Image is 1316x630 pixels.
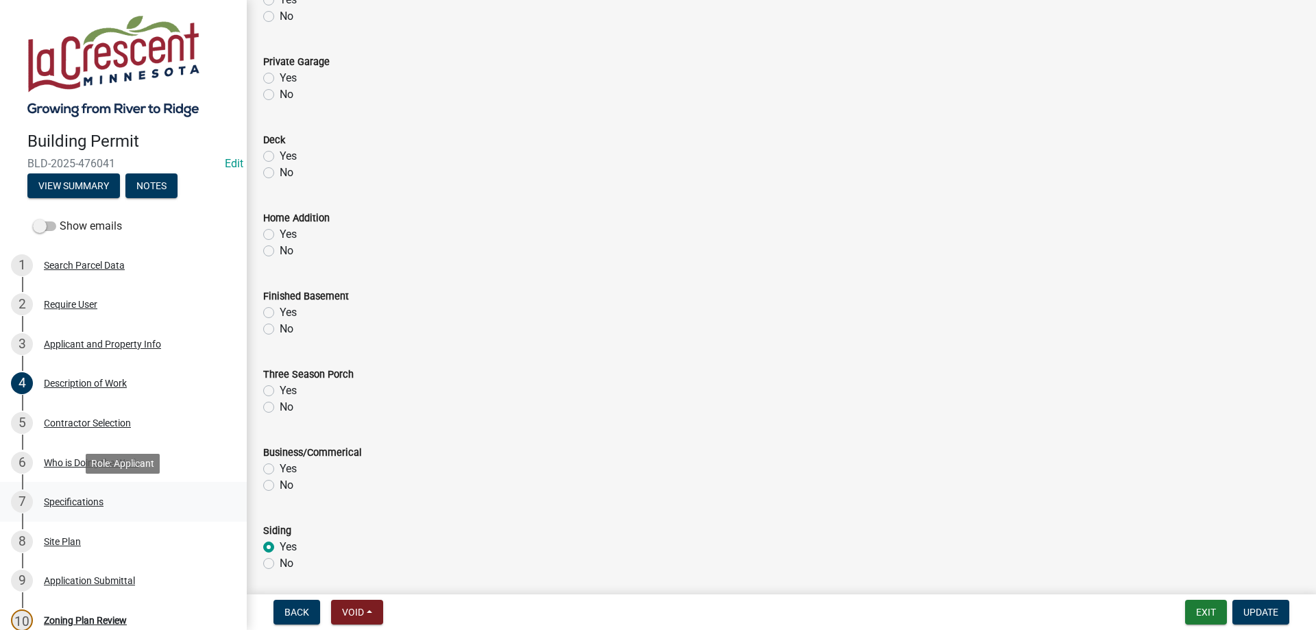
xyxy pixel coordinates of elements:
label: Private Garage [263,58,330,67]
label: No [280,321,293,337]
label: No [280,86,293,103]
div: Specifications [44,497,103,507]
h4: Building Permit [27,132,236,152]
button: Back [273,600,320,625]
label: Siding [263,526,291,536]
div: 8 [11,531,33,553]
label: Home Addition [263,214,330,223]
div: 6 [11,452,33,474]
label: Three Season Porch [263,370,354,380]
label: No [280,399,293,415]
div: 9 [11,570,33,592]
label: Yes [280,70,297,86]
div: Require User [44,300,97,309]
div: Application Submittal [44,576,135,585]
div: Site Plan [44,537,81,546]
label: No [280,165,293,181]
button: Update [1232,600,1289,625]
span: Void [342,607,364,618]
div: 1 [11,254,33,276]
div: 7 [11,491,33,513]
label: No [280,555,293,572]
label: Yes [280,539,297,555]
button: Notes [125,173,178,198]
div: Contractor Selection [44,418,131,428]
label: No [280,243,293,259]
span: BLD-2025-476041 [27,157,219,170]
div: Applicant and Property Info [44,339,161,349]
img: City of La Crescent, Minnesota [27,14,199,117]
div: Who is Doing the Work [44,458,138,468]
label: Deck [263,136,285,145]
label: Show emails [33,218,122,234]
div: Search Parcel Data [44,261,125,270]
wm-modal-confirm: Edit Application Number [225,157,243,170]
div: Description of Work [44,378,127,388]
label: Finished Basement [263,292,349,302]
label: Yes [280,461,297,477]
label: Yes [280,383,297,399]
div: 5 [11,412,33,434]
div: 3 [11,333,33,355]
div: Zoning Plan Review [44,616,127,625]
wm-modal-confirm: Summary [27,181,120,192]
button: Void [331,600,383,625]
label: Yes [280,148,297,165]
button: View Summary [27,173,120,198]
button: Exit [1185,600,1227,625]
div: 2 [11,293,33,315]
wm-modal-confirm: Notes [125,181,178,192]
span: Back [284,607,309,618]
a: Edit [225,157,243,170]
label: Business/Commerical [263,448,362,458]
div: 4 [11,372,33,394]
label: No [280,8,293,25]
label: Yes [280,226,297,243]
label: Yes [280,304,297,321]
label: No [280,477,293,494]
div: Role: Applicant [86,454,160,474]
span: Update [1243,607,1278,618]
